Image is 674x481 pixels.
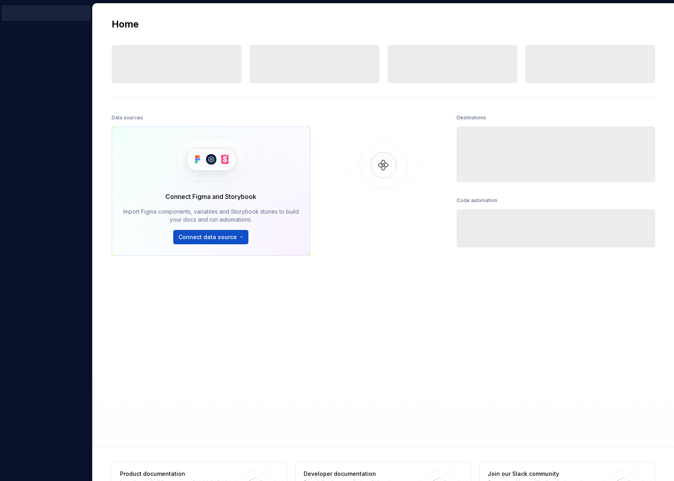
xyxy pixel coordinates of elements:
div: Connect Figma and Storybook [165,192,256,201]
div: Developer documentation [304,470,419,478]
button: Connect data source [173,230,248,244]
div: Import Figma components, variables and Storybook stories to build your docs and run automations. [123,208,299,224]
div: Code automation [457,195,497,206]
div: Join our Slack community [488,470,603,478]
h2: Home [112,18,139,31]
div: Product documentation [120,470,236,478]
div: Data sources [112,112,143,123]
span: Connect data source [178,233,237,241]
div: Destinations [457,112,486,123]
